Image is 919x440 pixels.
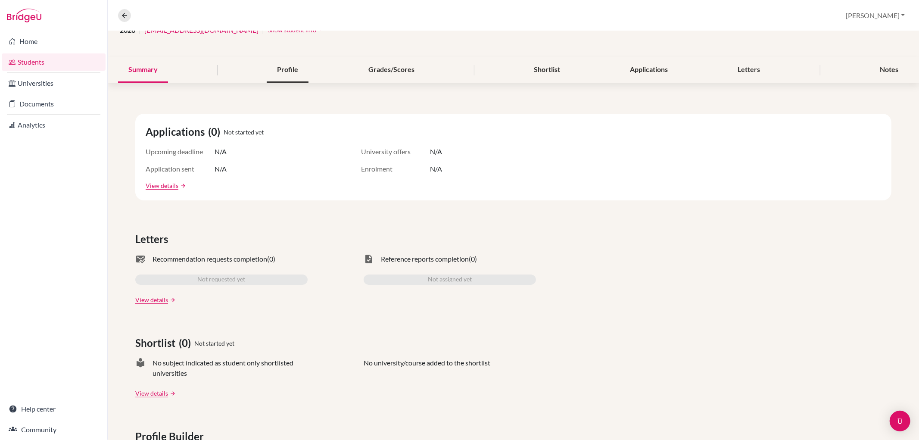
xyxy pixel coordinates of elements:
div: Profile [267,57,308,83]
span: Shortlist [135,335,179,351]
a: Help center [2,400,106,418]
button: [PERSON_NAME] [842,7,909,24]
span: N/A [430,164,442,174]
span: Applications [146,124,208,140]
span: (0) [469,254,477,264]
span: N/A [215,164,227,174]
div: Applications [620,57,678,83]
p: No university/course added to the shortlist [364,358,490,378]
div: Letters [728,57,771,83]
span: N/A [215,147,227,157]
span: (0) [267,254,275,264]
a: View details [135,389,168,398]
span: (0) [208,124,224,140]
a: arrow_forward [168,390,176,396]
div: Shortlist [523,57,570,83]
a: arrow_forward [168,297,176,303]
a: Universities [2,75,106,92]
div: Open Intercom Messenger [890,411,910,431]
span: University offers [361,147,430,157]
a: View details [135,295,168,304]
span: Reference reports completion [381,254,469,264]
span: (0) [179,335,194,351]
span: mark_email_read [135,254,146,264]
span: Not assigned yet [428,275,472,285]
span: N/A [430,147,442,157]
a: Home [2,33,106,50]
span: Upcoming deadline [146,147,215,157]
span: Not started yet [194,339,234,348]
span: Enrolment [361,164,430,174]
a: View details [146,181,178,190]
span: No subject indicated as student only shortlisted universities [153,358,308,378]
div: Grades/Scores [358,57,425,83]
a: arrow_forward [178,183,186,189]
span: local_library [135,358,146,378]
span: Letters [135,231,171,247]
div: Notes [869,57,909,83]
span: Not requested yet [198,275,246,285]
span: Application sent [146,164,215,174]
span: task [364,254,374,264]
a: Analytics [2,116,106,134]
img: Bridge-U [7,9,41,22]
a: Documents [2,95,106,112]
a: Students [2,53,106,71]
div: Summary [118,57,168,83]
a: Community [2,421,106,438]
span: Not started yet [224,128,264,137]
span: Recommendation requests completion [153,254,267,264]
